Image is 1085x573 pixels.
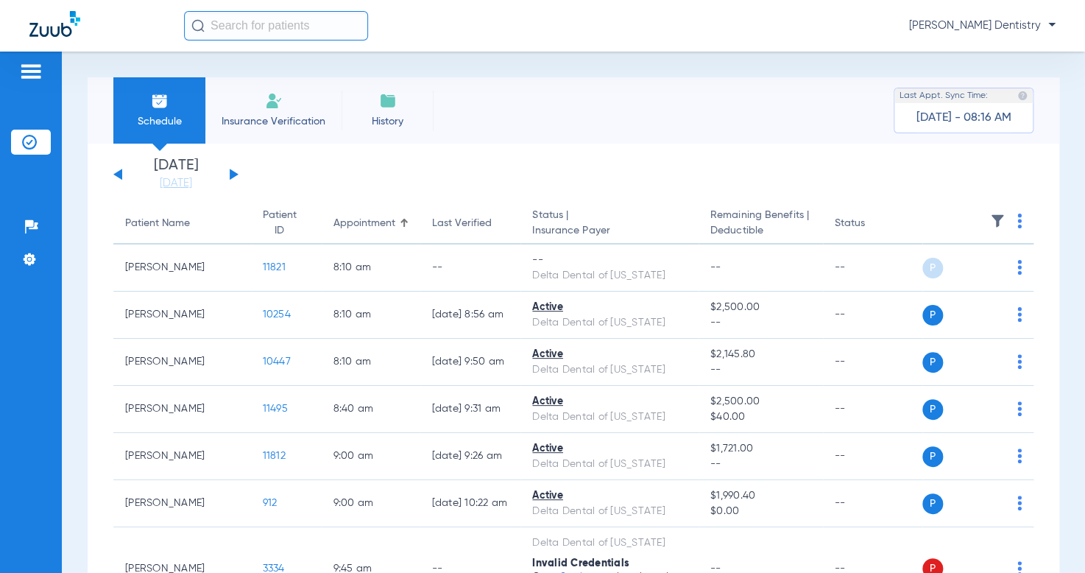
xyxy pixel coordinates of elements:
[322,292,420,339] td: 8:10 AM
[132,176,220,191] a: [DATE]
[1017,354,1022,369] img: group-dot-blue.svg
[265,92,283,110] img: Manual Insurance Verification
[151,92,169,110] img: Schedule
[125,216,190,231] div: Patient Name
[922,258,943,278] span: P
[113,339,251,386] td: [PERSON_NAME]
[532,457,687,472] div: Delta Dental of [US_STATE]
[420,480,521,527] td: [DATE] 10:22 AM
[420,245,521,292] td: --
[823,480,922,527] td: --
[113,480,251,527] td: [PERSON_NAME]
[532,315,687,331] div: Delta Dental of [US_STATE]
[532,253,687,268] div: --
[113,433,251,480] td: [PERSON_NAME]
[532,347,687,362] div: Active
[322,339,420,386] td: 8:10 AM
[263,451,286,461] span: 11812
[699,203,823,245] th: Remaining Benefits |
[823,386,922,433] td: --
[322,433,420,480] td: 9:00 AM
[125,216,239,231] div: Patient Name
[263,208,297,239] div: Patient ID
[823,339,922,386] td: --
[710,300,811,315] span: $2,500.00
[263,404,288,414] span: 11495
[322,386,420,433] td: 8:40 AM
[909,18,1056,33] span: [PERSON_NAME] Dentistry
[710,347,811,362] span: $2,145.80
[532,504,687,519] div: Delta Dental of [US_STATE]
[263,208,310,239] div: Patient ID
[710,409,811,425] span: $40.00
[922,493,943,514] span: P
[1017,496,1022,510] img: group-dot-blue.svg
[263,309,291,320] span: 10254
[710,262,721,273] span: --
[420,433,521,480] td: [DATE] 9:26 AM
[532,223,687,239] span: Insurance Payer
[922,446,943,467] span: P
[113,245,251,292] td: [PERSON_NAME]
[823,433,922,480] td: --
[263,498,278,508] span: 912
[710,441,811,457] span: $1,721.00
[420,386,521,433] td: [DATE] 9:31 AM
[184,11,368,41] input: Search for patients
[710,457,811,472] span: --
[216,114,331,129] span: Insurance Verification
[432,216,492,231] div: Last Verified
[1017,91,1028,101] img: last sync help info
[432,216,509,231] div: Last Verified
[113,386,251,433] td: [PERSON_NAME]
[710,362,811,378] span: --
[113,292,251,339] td: [PERSON_NAME]
[532,300,687,315] div: Active
[263,356,291,367] span: 10447
[333,216,395,231] div: Appointment
[379,92,397,110] img: History
[532,409,687,425] div: Delta Dental of [US_STATE]
[520,203,699,245] th: Status |
[900,88,988,103] span: Last Appt. Sync Time:
[532,268,687,284] div: Delta Dental of [US_STATE]
[420,292,521,339] td: [DATE] 8:56 AM
[532,394,687,409] div: Active
[710,315,811,331] span: --
[823,245,922,292] td: --
[1017,260,1022,275] img: group-dot-blue.svg
[322,480,420,527] td: 9:00 AM
[1017,449,1022,463] img: group-dot-blue.svg
[1017,401,1022,416] img: group-dot-blue.svg
[710,223,811,239] span: Deductible
[922,399,943,420] span: P
[823,203,922,245] th: Status
[191,19,205,32] img: Search Icon
[1017,307,1022,322] img: group-dot-blue.svg
[532,488,687,504] div: Active
[263,262,286,273] span: 11821
[132,158,220,191] li: [DATE]
[710,488,811,504] span: $1,990.40
[532,362,687,378] div: Delta Dental of [US_STATE]
[1017,214,1022,228] img: group-dot-blue.svg
[532,535,687,551] div: Delta Dental of [US_STATE]
[710,394,811,409] span: $2,500.00
[916,110,1011,125] span: [DATE] - 08:16 AM
[29,11,80,37] img: Zuub Logo
[922,305,943,326] span: P
[710,504,811,519] span: $0.00
[922,352,943,373] span: P
[19,63,43,80] img: hamburger-icon
[322,245,420,292] td: 8:10 AM
[333,216,409,231] div: Appointment
[420,339,521,386] td: [DATE] 9:50 AM
[990,214,1005,228] img: filter.svg
[532,558,629,569] span: Invalid Credentials
[532,441,687,457] div: Active
[823,292,922,339] td: --
[353,114,423,129] span: History
[124,114,194,129] span: Schedule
